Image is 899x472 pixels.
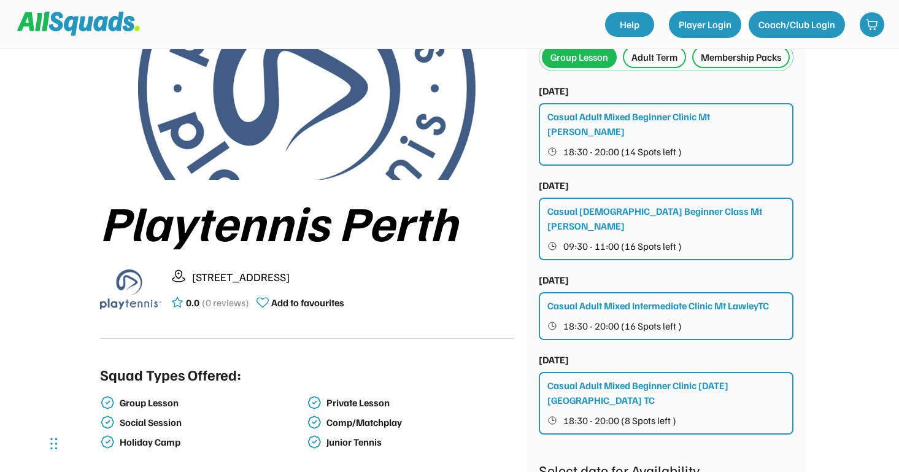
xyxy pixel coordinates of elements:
div: (0 reviews) [202,295,249,310]
div: Playtennis Perth [100,195,514,249]
img: shopping-cart-01%20%281%29.svg [866,18,878,31]
div: [DATE] [539,352,569,367]
div: Private Lesson [326,397,512,409]
div: Casual [DEMOGRAPHIC_DATA] Beginner Class Mt [PERSON_NAME] [547,204,786,233]
div: 0.0 [186,295,199,310]
div: Group Lesson [550,50,608,64]
img: check-verified-01.svg [100,435,115,449]
div: Junior Tennis [326,436,512,448]
div: Holiday Camp [120,436,305,448]
div: Squad Types Offered: [100,363,241,385]
button: 18:30 - 20:00 (16 Spots left ) [547,318,786,334]
div: Adult Term [631,50,677,64]
span: 18:30 - 20:00 (16 Spots left ) [563,321,682,331]
div: [DATE] [539,178,569,193]
img: check-verified-01.svg [100,415,115,430]
div: [DATE] [539,83,569,98]
div: Membership Packs [701,50,781,64]
img: check-verified-01.svg [307,415,322,430]
div: Social Session [120,417,305,428]
div: Comp/Matchplay [326,417,512,428]
button: 09:30 - 11:00 (16 Spots left ) [547,238,786,254]
img: playtennis%20blue%20logo%201.png [100,258,161,320]
div: Casual Adult Mixed Beginner Clinic Mt [PERSON_NAME] [547,109,786,139]
span: 09:30 - 11:00 (16 Spots left ) [563,241,682,251]
a: Help [605,12,654,37]
div: [STREET_ADDRESS] [192,269,514,285]
div: Group Lesson [120,397,305,409]
button: Player Login [669,11,741,38]
img: check-verified-01.svg [307,435,322,449]
div: [DATE] [539,273,569,287]
span: 18:30 - 20:00 (8 Spots left ) [563,416,676,425]
button: 18:30 - 20:00 (8 Spots left ) [547,412,786,428]
div: Casual Adult Mixed Intermediate Clinic Mt LawleyTC [547,298,769,313]
span: 18:30 - 20:00 (14 Spots left ) [563,147,682,157]
button: Coach/Club Login [749,11,845,38]
img: check-verified-01.svg [100,395,115,410]
img: Squad%20Logo.svg [17,12,140,35]
button: 18:30 - 20:00 (14 Spots left ) [547,144,786,160]
img: check-verified-01.svg [307,395,322,410]
div: Add to favourites [271,295,344,310]
div: Casual Adult Mixed Beginner Clinic [DATE] [GEOGRAPHIC_DATA] TC [547,378,786,408]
